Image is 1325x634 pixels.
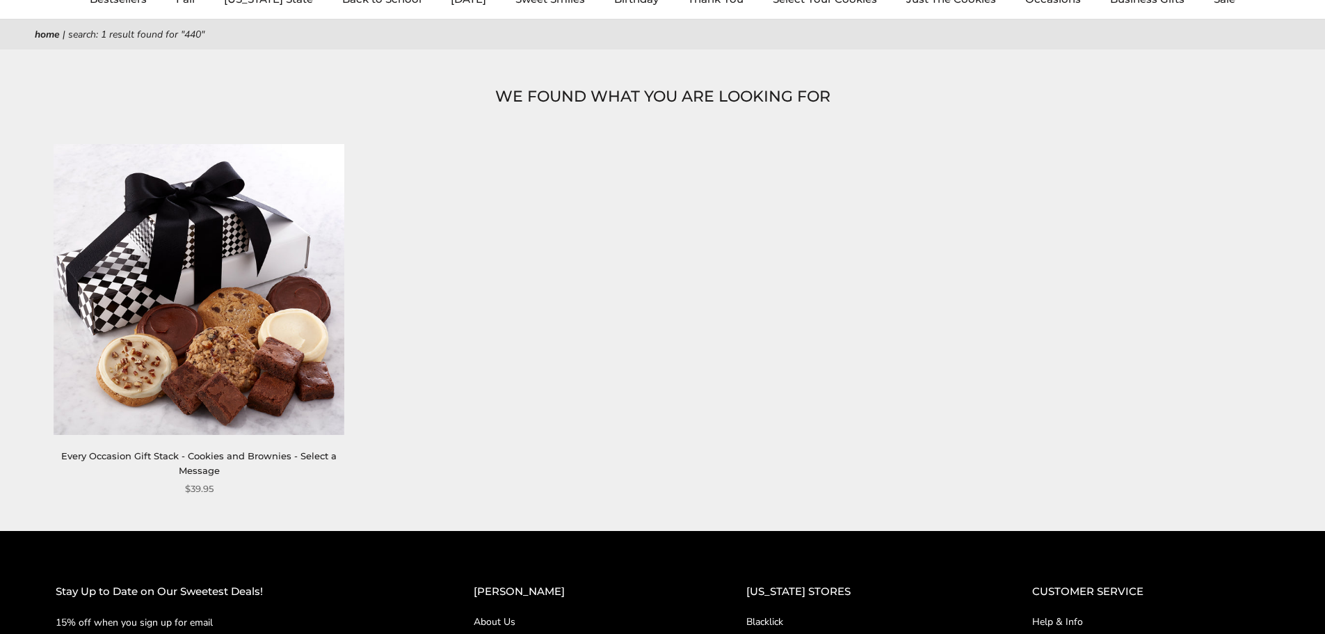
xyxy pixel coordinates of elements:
[63,28,65,41] span: |
[68,28,204,41] span: Search: 1 result found for "440"
[56,84,1269,109] h1: WE FOUND WHAT YOU ARE LOOKING FOR
[1032,583,1269,601] h2: CUSTOMER SERVICE
[1032,615,1269,629] a: Help & Info
[474,615,691,629] a: About Us
[35,28,60,41] a: Home
[61,450,337,476] a: Every Occasion Gift Stack - Cookies and Brownies - Select a Message
[56,615,418,631] p: 15% off when you sign up for email
[56,583,418,601] h2: Stay Up to Date on Our Sweetest Deals!
[11,581,144,623] iframe: Sign Up via Text for Offers
[474,583,691,601] h2: [PERSON_NAME]
[746,615,977,629] a: Blacklick
[746,583,977,601] h2: [US_STATE] STORES
[185,482,214,496] span: $39.95
[35,26,1290,42] nav: breadcrumbs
